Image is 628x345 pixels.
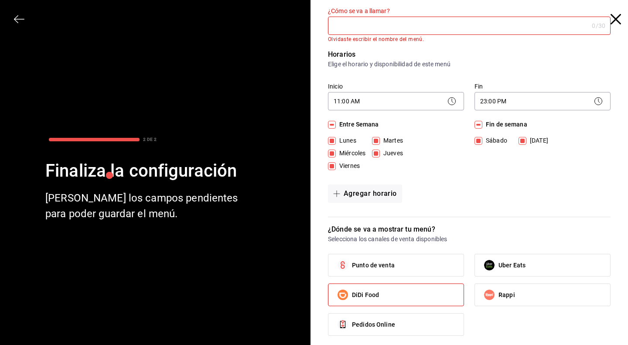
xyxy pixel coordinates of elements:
[328,36,611,42] p: Olvidaste escribir el nombre del menú.
[328,235,611,243] p: Selecciona los canales de venta disponibles
[328,8,611,14] label: ¿Cómo se va a llamar?
[482,136,507,145] span: Sábado
[45,159,241,183] div: Finaliza la configuración
[328,224,611,235] p: ¿Dónde se va a mostrar tu menú?
[380,136,403,145] span: Martes
[474,92,611,110] div: 23:00 PM
[328,184,402,203] button: Agregar horario
[328,49,611,60] p: Horarios
[352,290,379,300] span: DiDi Food
[482,120,527,129] span: Fin de semana
[336,149,365,158] span: Miércoles
[336,120,379,129] span: Entre Semana
[45,190,241,222] div: [PERSON_NAME] los campos pendientes para poder guardar el menú.
[352,320,395,329] span: Pedidos Online
[328,83,464,89] label: Inicio
[380,149,403,158] span: Jueves
[328,60,611,68] p: Elige el horario y disponibilidad de este menú
[474,83,611,89] label: Fin
[143,136,157,143] div: 2 DE 2
[498,261,526,270] span: Uber Eats
[328,92,464,110] div: 11:00 AM
[352,261,395,270] span: Punto de venta
[592,21,605,30] div: 0 /30
[498,290,515,300] span: Rappi
[336,161,360,171] span: Viernes
[526,136,548,145] span: [DATE]
[336,136,356,145] span: Lunes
